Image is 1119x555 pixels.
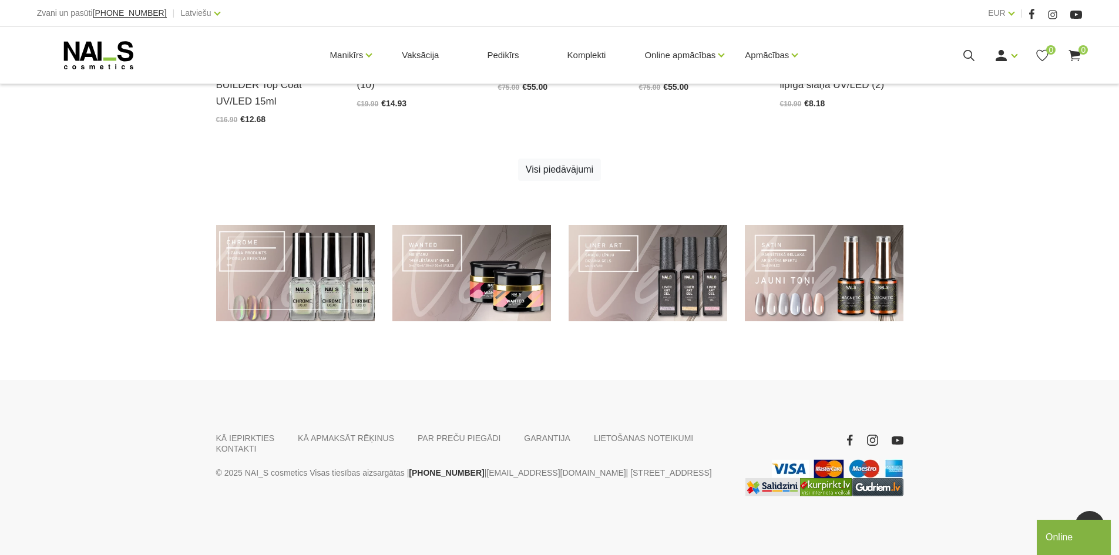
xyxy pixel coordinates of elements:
span: €16.90 [216,116,238,124]
a: [PHONE_NUMBER] [93,9,167,18]
a: EUR [988,6,1006,20]
a: Online apmācības [644,32,715,79]
span: €75.00 [639,83,661,92]
span: €19.90 [357,100,379,108]
a: Apmācības [745,32,789,79]
span: | [173,6,175,21]
a: Visi piedāvājumi [518,159,601,181]
span: €75.00 [498,83,520,92]
a: [PHONE_NUMBER] [409,466,484,480]
div: Zvani un pasūti [37,6,167,21]
span: €8.18 [804,99,825,108]
p: © 2025 NAI_S cosmetics Visas tiesības aizsargātas | | | [STREET_ADDRESS] [216,466,727,480]
img: Labākā cena interneta veikalos - Samsung, Cena, iPhone, Mobilie telefoni [745,478,800,496]
span: €55.00 [663,82,688,92]
a: KONTAKTI [216,443,257,454]
span: €14.93 [381,99,406,108]
a: Vaksācija [392,27,448,83]
img: www.gudriem.lv/veikali/lv [852,478,903,496]
span: €10.90 [780,100,802,108]
a: 0 [1067,48,1082,63]
img: Lielākais Latvijas interneta veikalu preču meklētājs [800,478,852,496]
a: Komplekti [558,27,616,83]
span: €55.00 [522,82,547,92]
a: PAR PREČU PIEGĀDI [418,433,500,443]
span: €12.68 [240,115,266,124]
a: Latviešu [181,6,211,20]
span: 0 [1078,45,1088,55]
span: 0 [1046,45,1056,55]
span: | [1020,6,1023,21]
a: KĀ IEPIRKTIES [216,433,275,443]
a: Pedikīrs [478,27,528,83]
span: [PHONE_NUMBER] [93,8,167,18]
a: LIETOŠANAS NOTEIKUMI [594,433,693,443]
a: [EMAIL_ADDRESS][DOMAIN_NAME] [486,466,626,480]
a: KĀ APMAKSĀT RĒĶINUS [298,433,394,443]
a: https://www.gudriem.lv/veikali/lv [852,478,903,496]
iframe: chat widget [1037,517,1113,555]
a: Manikīrs [330,32,364,79]
a: Virsējais pārklājums BUILDER Top Coat UV/LED 15ml [216,61,340,109]
a: 0 [1035,48,1050,63]
a: GARANTIJA [524,433,570,443]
